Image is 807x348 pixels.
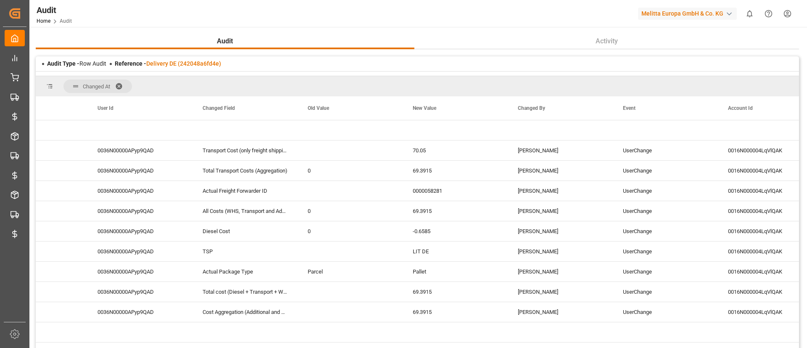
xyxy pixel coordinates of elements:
a: Delivery DE (242048a6fd4e) [146,60,221,67]
div: 0036N00000APyp9QAD [87,181,193,201]
span: Audit Type - [47,60,79,67]
div: Total Transport Costs (Aggregation) [193,161,298,181]
div: [PERSON_NAME] [508,161,613,181]
div: Row Audit [47,59,106,68]
span: Changed Field [203,105,235,111]
span: Event [623,105,636,111]
div: Cost Aggregation (Additional and Transport Costs) [193,302,298,322]
div: 0036N00000APyp9QAD [87,141,193,160]
a: Home [37,18,50,24]
div: [PERSON_NAME] [508,302,613,322]
div: 0036N00000APyp9QAD [87,282,193,302]
div: UserChange [613,201,718,221]
div: Diesel Cost [193,221,298,241]
div: 69.3915 [403,282,508,302]
div: All Costs (WHS, Transport and Additional Costs) [193,201,298,221]
div: Actual Freight Forwarder ID [193,181,298,201]
div: [PERSON_NAME] [508,141,613,160]
div: 0036N00000APyp9QAD [87,201,193,221]
div: 0036N00000APyp9QAD [87,302,193,322]
span: Changed By [518,105,545,111]
div: Pallet [403,262,508,282]
div: [PERSON_NAME] [508,181,613,201]
div: 0 [298,161,403,181]
span: User Id [98,105,113,111]
button: Activity [414,33,799,49]
div: -0.6585 [403,221,508,241]
div: Audit [37,4,72,16]
div: UserChange [613,262,718,282]
div: 0036N00000APyp9QAD [87,161,193,181]
div: UserChange [613,141,718,160]
div: Parcel [298,262,403,282]
div: 69.3915 [403,201,508,221]
div: Actual Package Type [193,262,298,282]
div: UserChange [613,181,718,201]
div: 0036N00000APyp9QAD [87,262,193,282]
div: UserChange [613,282,718,302]
span: Activity [592,36,621,46]
div: UserChange [613,302,718,322]
div: 69.3915 [403,161,508,181]
div: 0 [298,221,403,241]
button: Audit [36,33,414,49]
span: Reference - [115,60,221,67]
div: [PERSON_NAME] [508,221,613,241]
div: 70.05 [403,141,508,160]
div: UserChange [613,221,718,241]
div: [PERSON_NAME] [508,242,613,261]
div: Total cost (Diesel + Transport + WH) [193,282,298,302]
div: [PERSON_NAME] [508,282,613,302]
div: 0036N00000APyp9QAD [87,221,193,241]
span: Account Id [728,105,753,111]
div: Transport Cost (only freight shipping) [193,141,298,160]
div: 0036N00000APyp9QAD [87,242,193,261]
div: UserChange [613,161,718,181]
span: Changed At [83,83,110,90]
div: UserChange [613,242,718,261]
div: TSP [193,242,298,261]
div: 0 [298,201,403,221]
div: [PERSON_NAME] [508,201,613,221]
span: Audit [214,36,236,46]
div: [PERSON_NAME] [508,262,613,282]
span: Old Value [308,105,329,111]
div: LIT DE [403,242,508,261]
div: Melitta Europa GmbH & Co. KG [638,8,737,20]
div: 69.3915 [403,302,508,322]
div: 0000058281 [403,181,508,201]
button: Help Center [759,4,778,23]
button: Melitta Europa GmbH & Co. KG [638,5,740,21]
span: New Value [413,105,436,111]
button: show 0 new notifications [740,4,759,23]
